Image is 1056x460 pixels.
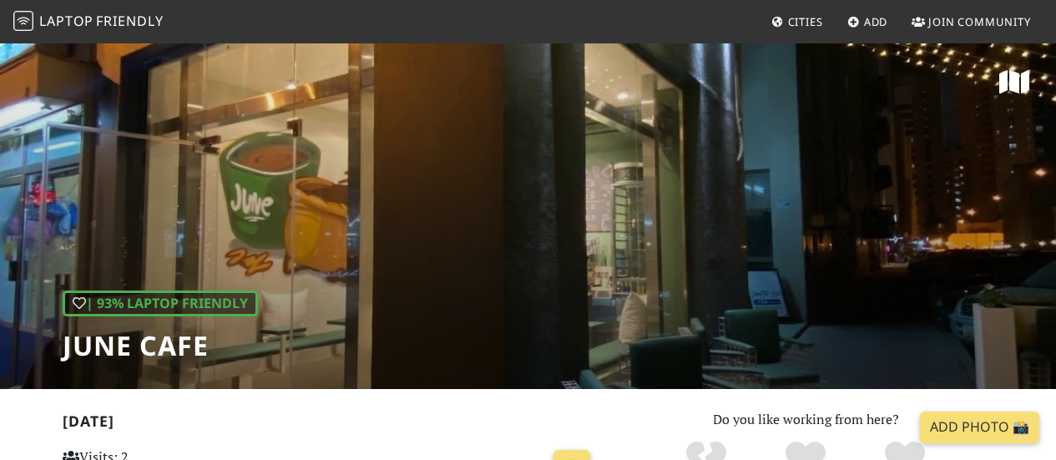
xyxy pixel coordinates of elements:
[765,7,830,37] a: Cities
[788,14,823,29] span: Cities
[63,330,258,361] h1: June cafe
[63,291,258,317] div: In general, do you like working from here?
[841,7,895,37] a: Add
[96,12,163,30] span: Friendly
[618,409,994,431] p: Do you like working from here?
[905,7,1038,37] a: Join Community
[920,412,1039,443] a: Add Photo 📸
[864,14,888,29] span: Add
[39,12,93,30] span: Laptop
[63,412,598,437] h2: [DATE]
[13,8,164,37] a: LaptopFriendly LaptopFriendly
[928,14,1031,29] span: Join Community
[13,11,33,31] img: LaptopFriendly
